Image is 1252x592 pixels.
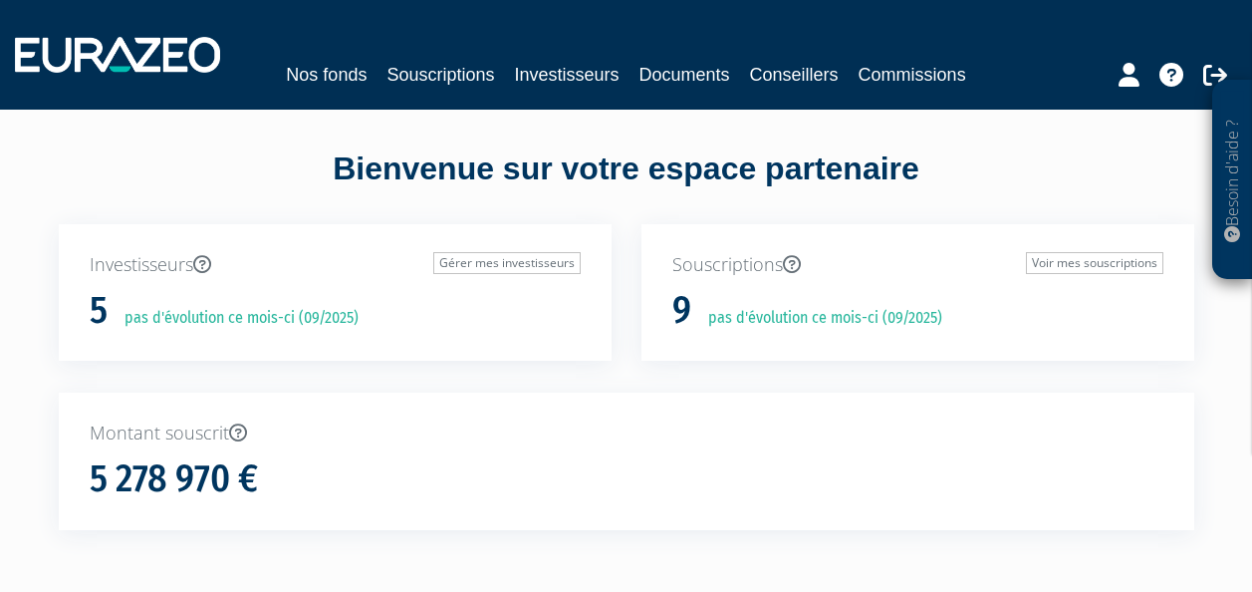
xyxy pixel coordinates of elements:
h1: 5 278 970 € [90,458,258,500]
a: Nos fonds [286,61,367,89]
p: Investisseurs [90,252,581,278]
p: Montant souscrit [90,421,1163,446]
a: Souscriptions [386,61,494,89]
h1: 9 [672,290,691,332]
a: Conseillers [750,61,839,89]
h1: 5 [90,290,108,332]
p: Besoin d'aide ? [1221,91,1244,270]
a: Gérer mes investisseurs [433,252,581,274]
img: 1732889491-logotype_eurazeo_blanc_rvb.png [15,37,220,73]
p: pas d'évolution ce mois-ci (09/2025) [111,307,359,330]
p: pas d'évolution ce mois-ci (09/2025) [694,307,942,330]
a: Voir mes souscriptions [1026,252,1163,274]
a: Documents [639,61,730,89]
div: Bienvenue sur votre espace partenaire [44,147,1209,224]
a: Commissions [859,61,966,89]
p: Souscriptions [672,252,1163,278]
a: Investisseurs [514,61,619,89]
